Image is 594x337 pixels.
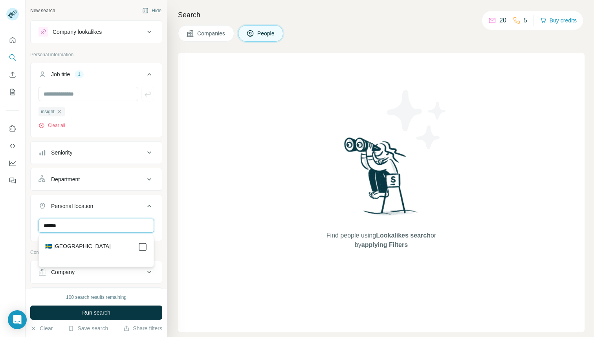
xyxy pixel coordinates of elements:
[31,143,162,162] button: Seniority
[41,108,55,115] span: insight
[376,232,431,239] span: Lookalikes search
[30,249,162,256] p: Company information
[51,175,80,183] div: Department
[30,51,162,58] p: Personal information
[6,139,19,153] button: Use Surfe API
[82,309,110,317] span: Run search
[6,50,19,64] button: Search
[31,197,162,219] button: Personal location
[318,231,444,250] span: Find people using or by
[51,70,70,78] div: Job title
[51,149,72,157] div: Seniority
[31,263,162,282] button: Company
[257,29,275,37] span: People
[8,310,27,329] div: Open Intercom Messenger
[30,324,53,332] button: Clear
[31,170,162,189] button: Department
[51,202,93,210] div: Personal location
[30,7,55,14] div: New search
[6,8,19,20] img: Avatar
[6,156,19,170] button: Dashboard
[31,65,162,87] button: Job title1
[499,16,506,25] p: 20
[53,28,102,36] div: Company lookalikes
[197,29,226,37] span: Companies
[75,71,84,78] div: 1
[540,15,577,26] button: Buy credits
[6,68,19,82] button: Enrich CSV
[66,294,126,301] div: 100 search results remaining
[38,122,65,129] button: Clear all
[361,241,408,248] span: applying Filters
[178,9,585,20] h4: Search
[51,268,75,276] div: Company
[30,306,162,320] button: Run search
[68,324,108,332] button: Save search
[137,5,167,17] button: Hide
[6,33,19,47] button: Quick start
[6,173,19,188] button: Feedback
[123,324,162,332] button: Share filters
[341,135,422,223] img: Surfe Illustration - Woman searching with binoculars
[381,84,452,155] img: Surfe Illustration - Stars
[45,242,111,252] label: 🇸🇪 [GEOGRAPHIC_DATA]
[6,122,19,136] button: Use Surfe on LinkedIn
[6,85,19,99] button: My lists
[524,16,527,25] p: 5
[31,22,162,41] button: Company lookalikes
